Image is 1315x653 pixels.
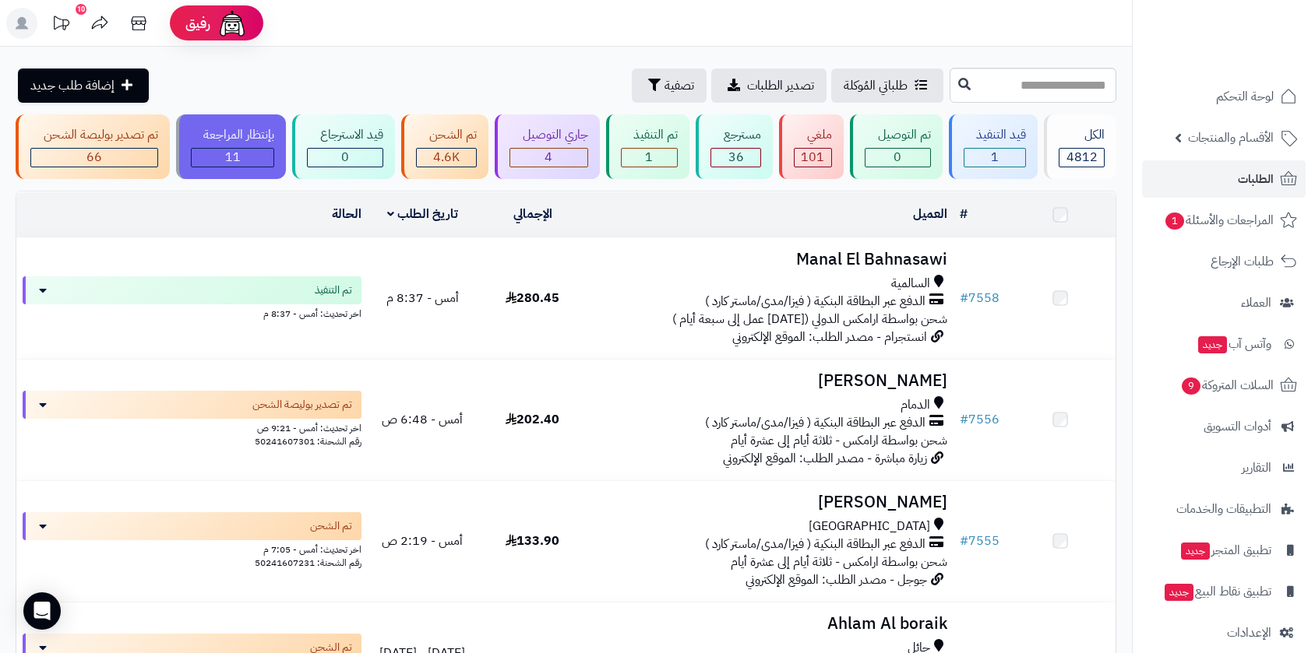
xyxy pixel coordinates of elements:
[12,114,173,179] a: تم تصدير بوليصة الشحن 66
[746,570,927,589] span: جوجل - مصدر الطلب: الموقع الإلكتروني
[398,114,492,179] a: تم الشحن 4.6K
[173,114,290,179] a: بإنتظار المراجعة 11
[308,149,383,167] div: 0
[1142,160,1306,198] a: الطلبات
[1142,408,1306,445] a: أدوات التسويق
[416,126,477,144] div: تم الشحن
[1142,202,1306,239] a: المراجعات والأسئلة1
[711,68,827,103] a: تصدير الطلبات
[255,556,361,570] span: رقم الشحنة: 50241607231
[960,205,968,223] a: #
[1241,292,1271,314] span: العملاء
[711,149,760,167] div: 36
[732,328,927,346] span: انستجرام - مصدر الطلب: الموقع الإلكتروني
[747,76,814,95] span: تصدير الطلبات
[960,410,999,429] a: #7556
[594,615,947,633] h3: Ahlam Al boraik
[23,540,361,556] div: اخر تحديث: أمس - 7:05 م
[901,396,930,414] span: الدمام
[513,205,552,223] a: الإجمالي
[728,148,744,167] span: 36
[1197,333,1271,355] span: وآتس آب
[847,114,946,179] a: تم التوصيل 0
[30,126,158,144] div: تم تصدير بوليصة الشحن
[506,532,559,550] span: 133.90
[1198,336,1227,353] span: جديد
[645,148,653,167] span: 1
[76,4,86,15] div: 10
[622,149,678,167] div: 1
[191,126,275,144] div: بإنتظار المراجعة
[693,114,776,179] a: مسترجع 36
[705,535,925,553] span: الدفع عبر البطاقة البنكية ( فيزا/مدى/ماستر كارد )
[632,68,707,103] button: تصفية
[1216,86,1274,107] span: لوحة التحكم
[332,205,361,223] a: الحالة
[41,8,80,43] a: تحديثات المنصة
[433,148,460,167] span: 4.6K
[30,76,115,95] span: إضافة طلب جديد
[1142,78,1306,115] a: لوحة التحكم
[710,126,761,144] div: مسترجع
[731,553,947,571] span: شحن بواسطة ارامكس - ثلاثة أيام إلى عشرة أيام
[1041,114,1119,179] a: الكل4812
[386,289,459,307] span: أمس - 8:37 م
[1142,243,1306,280] a: طلبات الإرجاع
[1142,614,1306,651] a: الإعدادات
[991,148,999,167] span: 1
[1181,542,1210,560] span: جديد
[225,148,241,167] span: 11
[1204,416,1271,437] span: أدوات التسويق
[1165,584,1193,601] span: جديد
[1180,374,1274,396] span: السلات المتروكة
[1182,377,1200,395] span: 9
[705,414,925,432] span: الدفع عبر البطاقة البنكية ( فيزا/مدى/ماستر كارد )
[1242,457,1271,479] span: التقارير
[672,310,947,328] span: شحن بواسطة ارامكس الدولي ([DATE] عمل إلى سبعة أيام )
[217,8,248,39] img: ai-face.png
[665,76,694,95] span: تصفية
[255,434,361,448] span: رقم الشحنة: 50241607301
[1142,367,1306,404] a: السلات المتروكة9
[960,532,999,550] a: #7555
[723,449,927,468] span: زيارة مباشرة - مصدر الطلب: الموقع الإلكتروني
[1142,490,1306,528] a: التطبيقات والخدمات
[492,114,603,179] a: جاري التوصيل 4
[1142,449,1306,486] a: التقارير
[23,304,361,321] div: اخر تحديث: أمس - 8:37 م
[310,518,352,534] span: تم الشحن
[964,149,1026,167] div: 1
[387,205,458,223] a: تاريخ الطلب
[776,114,847,179] a: ملغي 101
[417,149,476,167] div: 4591
[844,76,908,95] span: طلباتي المُوكلة
[891,275,930,293] span: السالمية
[289,114,398,179] a: قيد الاسترجاع 0
[1209,44,1300,76] img: logo-2.png
[506,410,559,429] span: 202.40
[252,397,352,413] span: تم تصدير بوليصة الشحن
[594,251,947,269] h3: Manal El Bahnasawi
[506,289,559,307] span: 280.45
[341,148,349,167] span: 0
[809,518,930,535] span: [GEOGRAPHIC_DATA]
[1164,209,1274,231] span: المراجعات والأسئلة
[801,148,824,167] span: 101
[307,126,383,144] div: قيد الاسترجاع
[1238,168,1274,190] span: الطلبات
[831,68,943,103] a: طلباتي المُوكلة
[964,126,1027,144] div: قيد التنفيذ
[1142,325,1306,363] a: وآتس آبجديد
[86,148,102,167] span: 66
[1163,581,1271,602] span: تطبيق نقاط البيع
[946,114,1042,179] a: قيد التنفيذ 1
[795,149,831,167] div: 101
[794,126,832,144] div: ملغي
[866,149,930,167] div: 0
[23,419,361,435] div: اخر تحديث: أمس - 9:21 ص
[1165,212,1184,230] span: 1
[705,293,925,311] span: الدفع عبر البطاقة البنكية ( فيزا/مدى/ماستر كارد )
[960,289,999,307] a: #7558
[1059,126,1105,144] div: الكل
[1066,148,1098,167] span: 4812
